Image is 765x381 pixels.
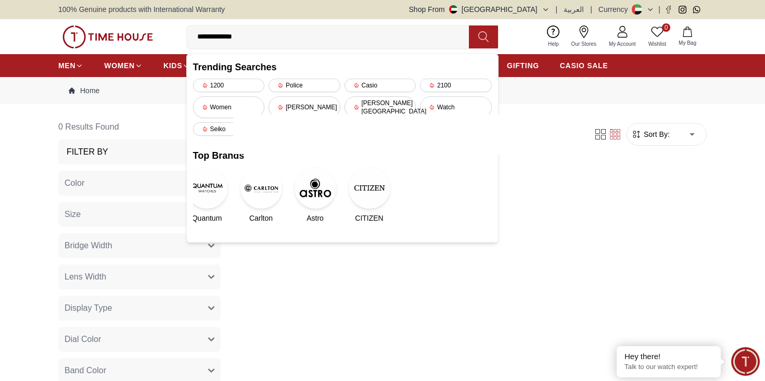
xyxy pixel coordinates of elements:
div: 2100 [420,79,492,92]
h2: Trending Searches [193,60,492,74]
span: CASIO SALE [560,60,608,71]
span: Carlton [249,213,273,223]
span: | [658,4,660,15]
a: 0Wishlist [642,23,672,50]
a: Help [542,23,565,50]
span: Sort By: [642,129,670,139]
img: Quantum [186,167,228,209]
button: My Bag [672,24,703,49]
span: MEN [58,60,75,71]
img: ... [62,26,153,48]
button: Shop From[GEOGRAPHIC_DATA] [409,4,550,15]
div: Chat Widget [731,347,760,376]
div: Seiko [193,122,265,136]
p: Talk to our watch expert! [624,363,713,372]
span: Display Type [65,302,112,314]
a: QuantumQuantum [193,167,221,223]
span: Bridge Width [65,239,112,252]
button: Dial Color [58,327,221,352]
a: WOMEN [104,56,143,75]
a: CASIO SALE [560,56,608,75]
span: WOMEN [104,60,135,71]
span: My Account [605,40,640,48]
a: Home [69,85,99,96]
span: GIFTING [507,60,539,71]
nav: Breadcrumb [58,77,707,104]
span: Band Color [65,364,106,377]
span: KIDS [163,60,182,71]
a: MEN [58,56,83,75]
div: Watch [420,96,492,118]
div: Police [269,79,340,92]
span: My Bag [674,39,700,47]
img: Astro [295,167,336,209]
div: Women [193,96,265,118]
button: العربية [564,4,584,15]
a: KIDS [163,56,190,75]
a: GIFTING [507,56,539,75]
button: Size [58,202,221,227]
h6: 0 Results Found [58,115,225,139]
span: Dial Color [65,333,101,346]
span: Our Stores [567,40,601,48]
img: United Arab Emirates [449,5,457,14]
h2: Top Brands [193,148,492,163]
a: Whatsapp [693,6,700,14]
span: Size [65,208,81,221]
span: Lens Width [65,271,106,283]
span: Help [544,40,563,48]
div: Currency [598,4,632,15]
span: CITIZEN [355,213,383,223]
span: Quantum [192,213,222,223]
a: Facebook [665,6,672,14]
a: CITIZENCITIZEN [355,167,384,223]
img: Carlton [240,167,282,209]
a: Instagram [679,6,686,14]
div: 1200 [193,79,265,92]
a: Our Stores [565,23,603,50]
span: Color [65,177,84,189]
span: | [590,4,592,15]
button: Display Type [58,296,221,321]
span: 0 [662,23,670,32]
div: Casio [345,79,416,92]
div: [PERSON_NAME][GEOGRAPHIC_DATA] [345,96,416,118]
span: 100% Genuine products with International Warranty [58,4,225,15]
h3: Filter By [67,146,108,158]
button: Lens Width [58,264,221,289]
img: CITIZEN [349,167,390,209]
div: Hey there! [624,351,713,362]
button: Color [58,171,221,196]
span: Wishlist [644,40,670,48]
div: [PERSON_NAME] [269,96,340,118]
span: | [556,4,558,15]
button: Sort By: [631,129,670,139]
a: CarltonCarlton [247,167,275,223]
a: AstroAstro [301,167,329,223]
button: Bridge Width [58,233,221,258]
span: Astro [307,213,324,223]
